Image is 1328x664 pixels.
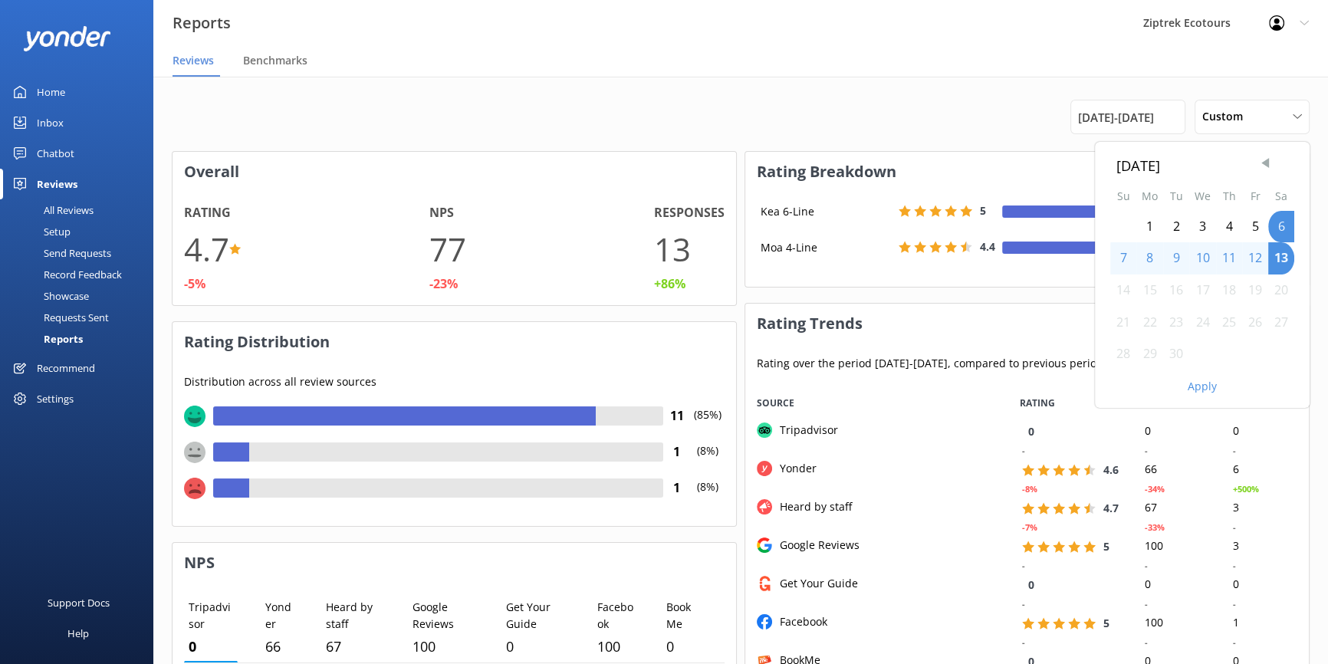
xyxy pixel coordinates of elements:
[184,373,725,390] p: Distribution across all review sources
[9,307,153,328] a: Requests Sent
[1133,498,1221,518] div: 67
[1136,338,1163,370] div: Mon Sep 29 2025
[413,636,473,658] p: 100
[9,221,71,242] div: Setup
[243,53,307,68] span: Benchmarks
[1163,274,1189,307] div: Tue Sep 16 2025
[48,587,110,618] div: Support Docs
[1216,274,1242,307] div: Thu Sep 18 2025
[173,322,736,362] h3: Rating Distribution
[1163,307,1189,339] div: Tue Sep 23 2025
[9,264,122,285] div: Record Feedback
[980,203,986,218] span: 5
[1116,154,1288,176] div: [DATE]
[1232,521,1235,534] div: -
[597,636,633,658] p: 100
[663,478,690,498] h4: 1
[772,460,817,477] div: Yonder
[1221,422,1309,441] div: 0
[1216,307,1242,339] div: Thu Sep 25 2025
[1188,381,1217,392] button: Apply
[1221,613,1309,633] div: 1
[1232,559,1235,573] div: -
[265,599,294,633] p: Yonder
[1110,307,1136,339] div: Sun Sep 21 2025
[1216,242,1242,274] div: Thu Sep 11 2025
[663,406,690,426] h4: 11
[1028,424,1034,439] span: 0
[1145,444,1148,458] div: -
[1022,521,1037,534] div: -7%
[1189,307,1216,339] div: Wed Sep 24 2025
[1103,462,1119,477] span: 4.6
[1221,460,1309,479] div: 6
[326,599,381,633] p: Heard by staff
[37,383,74,414] div: Settings
[1242,242,1268,274] div: Fri Sep 12 2025
[37,138,74,169] div: Chatbot
[9,307,109,328] div: Requests Sent
[9,199,153,221] a: All Reviews
[1170,189,1183,203] abbr: Tuesday
[1133,422,1221,441] div: 0
[9,264,153,285] a: Record Feedback
[1223,189,1236,203] abbr: Thursday
[772,422,838,439] div: Tripadvisor
[597,599,633,633] p: Facebook
[1103,539,1109,554] span: 5
[663,442,690,462] h4: 1
[1145,636,1148,649] div: -
[1242,211,1268,243] div: Fri Sep 05 2025
[506,636,566,658] p: 0
[666,599,697,633] p: BookMe
[1110,338,1136,370] div: Sun Sep 28 2025
[429,223,466,274] h1: 77
[1022,444,1025,458] div: -
[1232,482,1258,496] div: +500%
[1145,482,1165,496] div: -34%
[23,26,111,51] img: yonder-white-logo.png
[9,199,94,221] div: All Reviews
[184,274,205,294] div: -5%
[37,169,77,199] div: Reviews
[37,77,65,107] div: Home
[1145,597,1148,611] div: -
[1221,537,1309,556] div: 3
[1232,636,1235,649] div: -
[1022,597,1025,611] div: -
[173,11,231,35] h3: Reports
[654,274,685,294] div: +86%
[1145,559,1148,573] div: -
[173,152,736,192] h3: Overall
[1163,242,1189,274] div: Tue Sep 09 2025
[772,537,860,554] div: Google Reviews
[1136,211,1163,243] div: Mon Sep 01 2025
[429,203,454,223] h4: NPS
[1078,108,1154,127] span: [DATE] - [DATE]
[173,53,214,68] span: Reviews
[1275,189,1287,203] abbr: Saturday
[772,575,858,592] div: Get Your Guide
[1136,274,1163,307] div: Mon Sep 15 2025
[1232,444,1235,458] div: -
[654,223,691,274] h1: 13
[429,274,458,294] div: -23%
[1028,577,1034,592] span: 0
[189,636,233,658] p: 0
[1242,274,1268,307] div: Fri Sep 19 2025
[1221,575,1309,594] div: 0
[1136,307,1163,339] div: Mon Sep 22 2025
[1163,338,1189,370] div: Tue Sep 30 2025
[67,618,89,649] div: Help
[1202,108,1252,125] span: Custom
[745,152,1309,192] h3: Rating Breakdown
[757,396,794,410] span: Source
[1133,460,1221,479] div: 66
[745,304,1309,344] h3: Rating Trends
[1133,613,1221,633] div: 100
[1022,482,1037,496] div: -8%
[1103,616,1109,630] span: 5
[772,498,852,515] div: Heard by staff
[1110,242,1136,274] div: Sun Sep 07 2025
[772,613,827,630] div: Facebook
